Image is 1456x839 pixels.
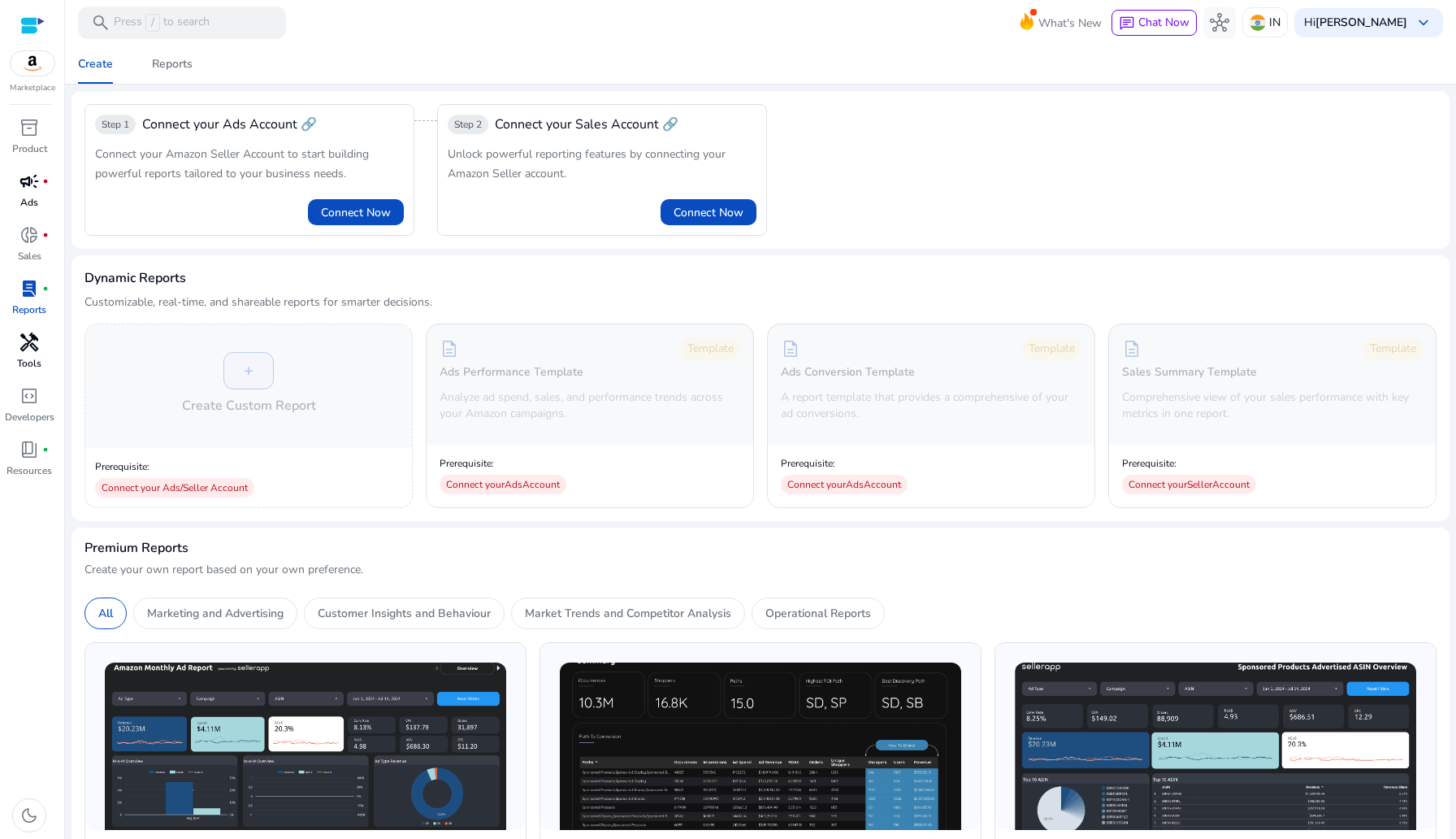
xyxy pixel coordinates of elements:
span: fiber_manual_record [42,178,49,185]
span: chat [1119,15,1135,32]
p: IN [1269,8,1280,37]
div: Template [1022,337,1081,360]
p: Comprehensive view of your sales performance with key metrics in one report. [1122,389,1423,422]
span: What's New [1038,9,1102,37]
p: Product [12,141,47,156]
p: Sales [18,249,41,263]
p: Prerequisite: [781,457,908,470]
h5: Ads Performance Template [440,366,583,380]
div: Connect your Ads Account [440,475,566,494]
p: Market Trends and Competitor Analysis [525,605,731,622]
span: / [145,14,160,32]
span: Connect your Sales Account 🔗 [495,115,678,134]
span: Connect your Amazon Seller Account to start building powerful reports tailored to your business n... [95,146,369,181]
span: description [1122,339,1142,359]
span: Connect Now [674,204,743,221]
p: Resources [6,463,52,478]
div: Template [681,337,740,360]
button: chatChat Now [1111,10,1197,36]
span: code_blocks [19,386,39,406]
div: Reports [152,59,193,70]
button: hub [1203,7,1236,39]
span: keyboard_arrow_down [1414,13,1433,33]
span: dark_mode [19,806,39,825]
span: lab_profile [19,279,39,298]
p: A report template that provides a comprehensive of your ad conversions. [781,389,1081,422]
h4: Premium Reports [84,541,188,556]
div: + [223,352,274,389]
span: Connect Now [321,204,391,221]
span: Unlock powerful reporting features by connecting your Amazon Seller account. [448,146,726,181]
p: Hi [1304,17,1407,28]
div: Connect your Ads Account [781,475,908,494]
span: Step 2 [454,118,482,131]
h3: Dynamic Reports [84,268,186,288]
div: Connect your Seller Account [1122,475,1256,494]
img: amazon.svg [11,51,54,76]
p: Tools [17,356,41,371]
p: Customer Insights and Behaviour [318,605,491,622]
p: Create your own report based on your own preference. [84,562,1436,578]
span: description [781,339,800,359]
div: Template [1363,337,1423,360]
div: Create [78,59,113,70]
button: Connect Now [661,199,756,225]
p: Prerequisite: [1122,457,1256,470]
span: Chat Now [1138,15,1189,30]
span: handyman [19,333,39,352]
span: hub [1210,13,1229,33]
span: donut_small [19,225,39,245]
p: Prerequisite: [95,460,402,473]
span: Step 1 [102,118,129,131]
span: fiber_manual_record [42,446,49,453]
span: fiber_manual_record [42,285,49,292]
div: Connect your Ads/Seller Account [95,478,254,498]
button: Connect Now [308,199,404,225]
p: Reports [12,302,46,317]
span: fiber_manual_record [42,232,49,238]
h5: Ads Conversion Template [781,366,915,380]
span: search [91,13,110,33]
span: book_4 [19,440,39,459]
span: description [440,339,459,359]
p: Operational Reports [765,605,871,622]
p: Analyze ad spend, sales, and performance trends across your Amazon campaigns. [440,389,740,422]
img: in.svg [1250,15,1266,31]
p: Customizable, real-time, and shareable reports for smarter decisions. [84,294,432,311]
span: campaign [19,172,39,191]
div: Connect your Ads Account 🔗 [142,115,317,134]
h5: Sales Summary Template [1122,366,1257,380]
p: All [98,605,113,622]
p: Ads [20,195,38,210]
p: Marketing and Advertising [147,605,284,622]
p: Prerequisite: [440,457,566,470]
p: Press to search [114,14,210,32]
h4: Create Custom Report [182,396,316,415]
b: [PERSON_NAME] [1315,15,1407,30]
span: inventory_2 [19,118,39,137]
p: Developers [5,410,54,424]
p: Marketplace [10,82,55,94]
